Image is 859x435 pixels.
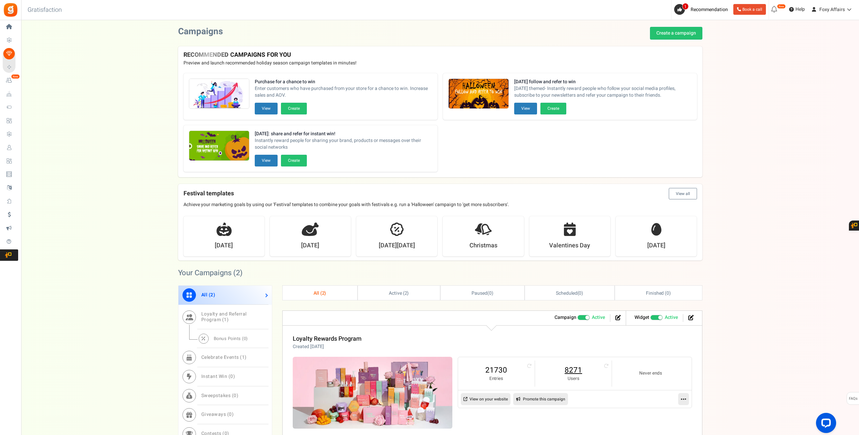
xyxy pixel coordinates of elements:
[635,314,649,321] strong: Widget
[3,75,18,86] a: New
[666,290,669,297] span: 0
[472,290,493,297] span: ( )
[281,155,307,166] button: Create
[255,103,278,114] button: View
[555,314,576,321] strong: Campaign
[489,290,492,297] span: 0
[178,270,243,276] h2: Your Campaigns ( )
[449,79,508,109] img: Recommended Campaigns
[542,365,605,376] a: 8271
[255,155,278,166] button: View
[255,137,432,151] span: Instantly reward people for sharing your brand, products or messages over their social networks
[540,103,566,114] button: Create
[11,74,20,79] em: New
[224,316,227,323] span: 1
[405,290,407,297] span: 2
[189,79,249,109] img: Recommended Campaigns
[293,343,362,350] p: Created [DATE]
[379,241,415,250] strong: [DATE][DATE]
[465,376,528,382] small: Entries
[514,103,537,114] button: View
[619,370,682,377] small: Never ends
[255,79,432,85] strong: Purchase for a chance to win
[469,241,497,250] strong: Christmas
[646,290,671,297] span: Finished ( )
[301,241,319,250] strong: [DATE]
[201,354,247,361] span: Celebrate Events ( )
[461,393,510,405] a: View on your website
[849,392,858,405] span: FAQs
[234,392,237,399] span: 0
[183,52,697,58] h4: RECOMMENDED CAMPAIGNS FOR YOU
[236,268,240,278] span: 2
[183,188,697,199] h4: Festival templates
[665,314,678,321] span: Active
[556,290,577,297] span: Scheduled
[650,27,702,40] a: Create a campaign
[777,4,786,9] em: New
[3,2,18,17] img: Gratisfaction
[592,314,605,321] span: Active
[201,310,247,323] span: Loyalty and Referral Program ( )
[786,4,808,15] a: Help
[794,6,805,13] span: Help
[647,241,665,250] strong: [DATE]
[389,290,409,297] span: Active ( )
[293,334,362,343] a: Loyalty Rewards Program
[201,373,235,380] span: Instant Win ( )
[556,290,583,297] span: ( )
[214,335,248,342] span: Bonus Points ( )
[674,4,731,15] a: 1 Recommendation
[183,60,697,66] p: Preview and launch recommended holiday season campaign templates in minutes!
[513,393,568,405] a: Promote this campaign
[215,241,233,250] strong: [DATE]
[20,3,69,17] h3: Gratisfaction
[183,201,697,208] p: Achieve your marketing goals by using our 'Festival' templates to combine your goals with festiva...
[255,131,432,137] strong: [DATE]: share and refer for instant win!
[201,392,239,399] span: Sweepstakes ( )
[314,290,326,297] span: All ( )
[682,3,689,10] span: 1
[465,365,528,376] a: 21730
[472,290,487,297] span: Paused
[255,85,432,99] span: Enter customers who have purchased from your store for a chance to win. Increase sales and AOV.
[514,79,692,85] strong: [DATE] follow and refer to win
[201,411,234,418] span: Giveaways ( )
[691,6,728,13] span: Recommendation
[549,241,590,250] strong: Valentines Day
[629,314,683,322] li: Widget activated
[230,373,233,380] span: 0
[733,4,766,15] a: Book a call
[201,291,215,298] span: All ( )
[669,188,697,199] button: View all
[189,131,249,161] img: Recommended Campaigns
[322,290,325,297] span: 2
[514,85,692,99] span: [DATE] themed- Instantly reward people who follow your social media profiles, subscribe to your n...
[210,291,213,298] span: 2
[244,335,246,342] span: 0
[579,290,581,297] span: 0
[819,6,845,13] span: Foxy Affairs
[242,354,245,361] span: 1
[229,411,232,418] span: 0
[281,103,307,114] button: Create
[178,27,223,37] h2: Campaigns
[542,376,605,382] small: Users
